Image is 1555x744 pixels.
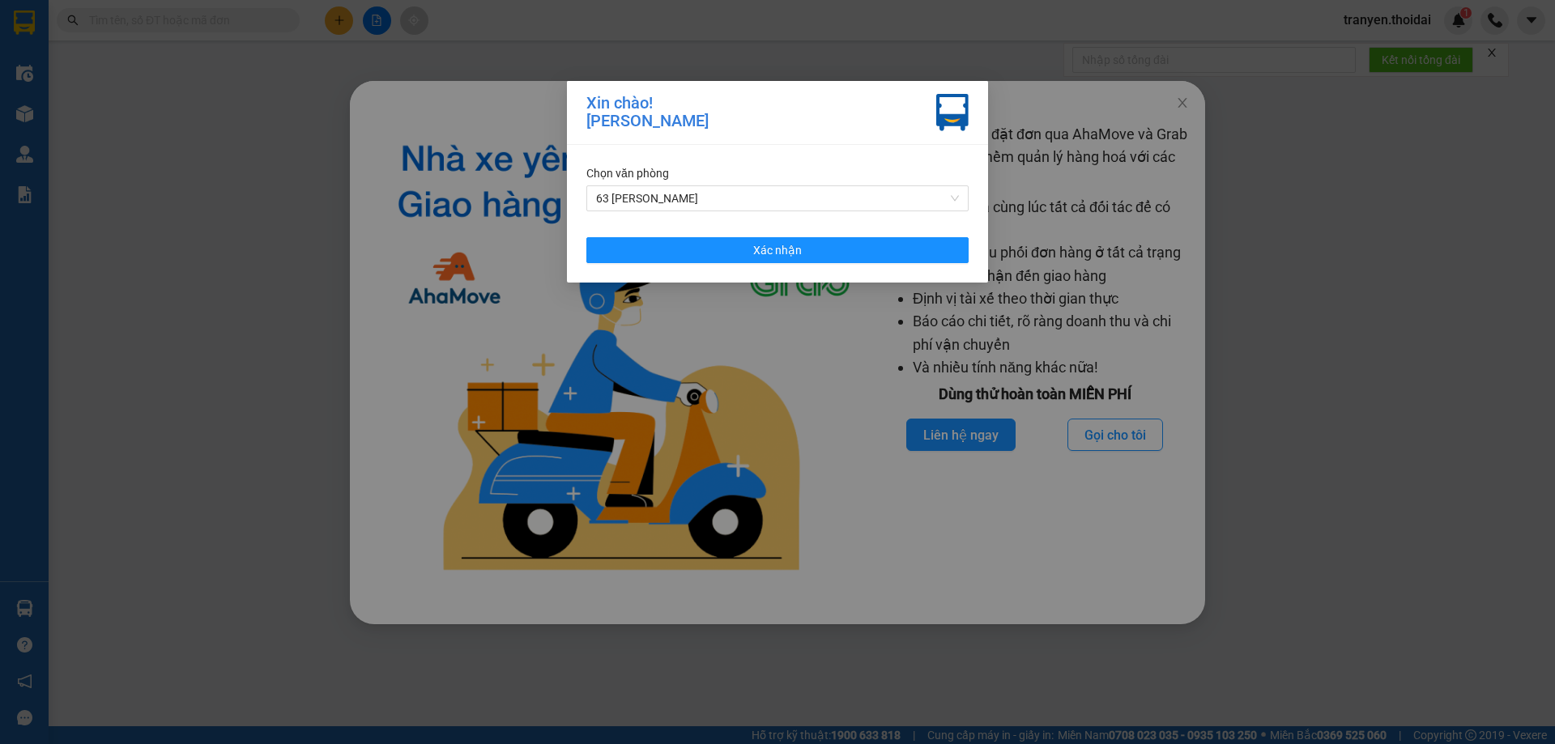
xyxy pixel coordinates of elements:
[586,164,969,182] div: Chọn văn phòng
[586,94,709,131] div: Xin chào! [PERSON_NAME]
[596,186,959,210] span: 63 Trần Quang Tặng
[936,94,969,131] img: vxr-icon
[753,241,802,259] span: Xác nhận
[586,237,969,263] button: Xác nhận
